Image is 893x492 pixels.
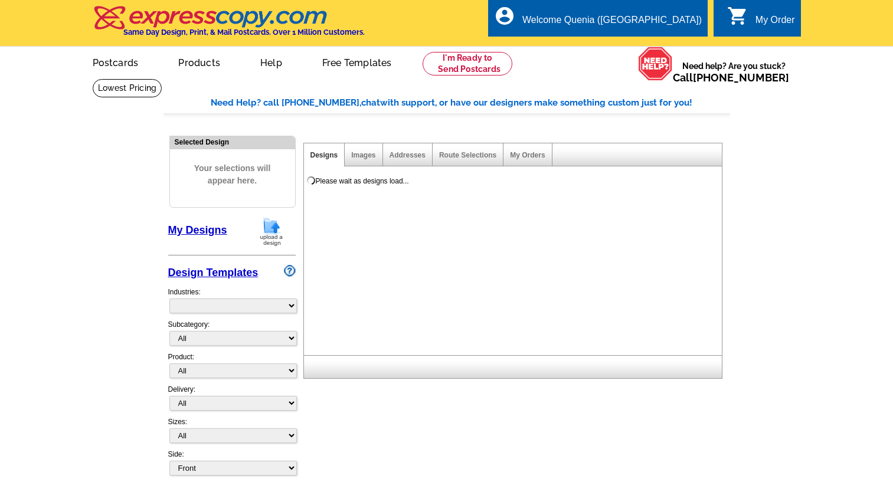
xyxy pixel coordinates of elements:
img: design-wizard-help-icon.png [284,265,296,277]
h4: Same Day Design, Print, & Mail Postcards. Over 1 Million Customers. [123,28,365,37]
a: shopping_cart My Order [727,13,795,28]
a: Addresses [390,151,426,159]
a: Designs [310,151,338,159]
a: [PHONE_NUMBER] [693,71,789,84]
a: Free Templates [303,48,411,76]
img: upload-design [256,217,287,247]
a: My Orders [510,151,545,159]
a: Images [351,151,375,159]
a: Route Selections [439,151,496,159]
div: Please wait as designs load... [316,176,409,186]
div: Industries: [168,281,296,319]
span: Your selections will appear here. [179,150,286,199]
span: Call [673,71,789,84]
div: Product: [168,352,296,384]
div: Subcategory: [168,319,296,352]
span: Need help? Are you stuck? [673,60,795,84]
div: Welcome Quenia ([GEOGRAPHIC_DATA]) [522,15,702,31]
a: Same Day Design, Print, & Mail Postcards. Over 1 Million Customers. [93,14,365,37]
div: Sizes: [168,416,296,449]
a: Postcards [74,48,158,76]
img: loading... [306,176,316,185]
a: Products [159,48,239,76]
a: Design Templates [168,267,259,278]
span: chat [361,97,380,108]
div: Delivery: [168,384,296,416]
div: Selected Design [170,136,295,147]
i: shopping_cart [727,5,748,27]
a: My Designs [168,224,227,236]
img: help [638,47,673,81]
a: Help [241,48,301,76]
i: account_circle [494,5,515,27]
div: Side: [168,449,296,477]
div: My Order [755,15,795,31]
div: Need Help? call [PHONE_NUMBER], with support, or have our designers make something custom just fo... [211,96,730,110]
